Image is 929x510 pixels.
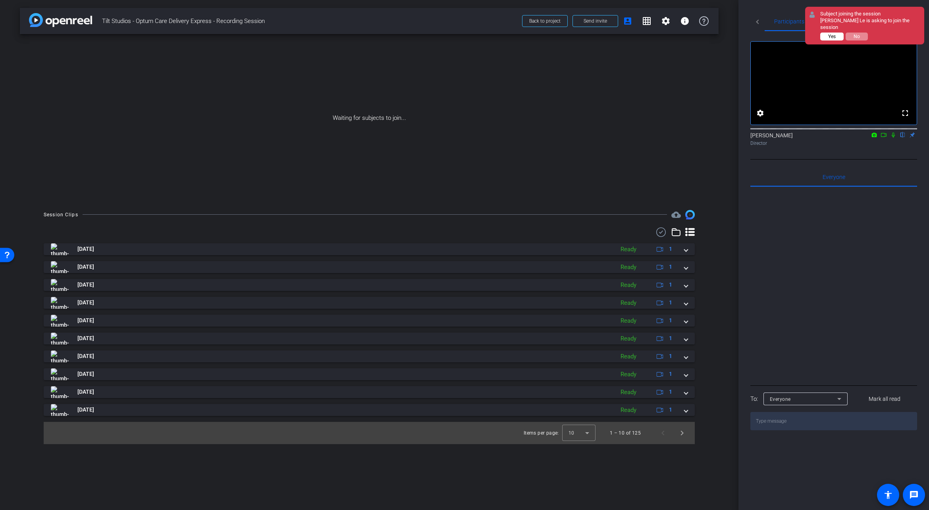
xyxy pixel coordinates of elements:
[617,406,640,415] div: Ready
[77,388,94,396] span: [DATE]
[671,210,681,219] span: Destinations for your clips
[51,333,69,344] img: thumb-nail
[869,395,900,403] span: Mark all read
[820,11,920,17] div: Subject joining the session
[102,13,517,29] span: Tilt Studios - Optum Care Delivery Express - Recording Session
[51,261,69,273] img: thumb-nail
[770,396,791,402] span: Everyone
[661,16,671,26] mat-icon: settings
[774,19,804,24] span: Participants
[29,13,92,27] img: app-logo
[750,131,917,147] div: [PERSON_NAME]
[51,297,69,309] img: thumb-nail
[617,298,640,308] div: Ready
[44,297,695,309] mat-expansion-panel-header: thumb-nail[DATE]Ready1
[522,15,568,27] button: Back to project
[617,316,640,325] div: Ready
[900,108,910,118] mat-icon: fullscreen
[909,490,919,500] mat-icon: message
[44,211,78,219] div: Session Clips
[828,34,836,39] span: Yes
[685,210,695,219] img: Session clips
[51,386,69,398] img: thumb-nail
[750,395,758,404] div: To:
[671,210,681,219] mat-icon: cloud_upload
[820,33,844,40] button: Yes
[77,245,94,253] span: [DATE]
[852,392,917,406] button: Mark all read
[77,263,94,271] span: [DATE]
[529,18,561,24] span: Back to project
[20,34,719,202] div: Waiting for subjects to join...
[44,368,695,380] mat-expansion-panel-header: thumb-nail[DATE]Ready1
[51,404,69,416] img: thumb-nail
[51,279,69,291] img: thumb-nail
[584,18,607,24] span: Send invite
[898,131,908,138] mat-icon: flip
[617,370,640,379] div: Ready
[653,423,673,443] button: Previous page
[680,16,690,26] mat-icon: info
[669,263,672,271] span: 1
[44,279,695,291] mat-expansion-panel-header: thumb-nail[DATE]Ready1
[756,108,765,118] mat-icon: settings
[669,281,672,289] span: 1
[77,352,94,360] span: [DATE]
[854,34,860,39] span: No
[617,263,640,272] div: Ready
[669,316,672,325] span: 1
[642,16,651,26] mat-icon: grid_on
[610,429,641,437] div: 1 – 10 of 125
[823,174,845,180] span: Everyone
[750,140,917,147] div: Director
[669,388,672,396] span: 1
[44,350,695,362] mat-expansion-panel-header: thumb-nail[DATE]Ready1
[669,334,672,343] span: 1
[883,490,893,500] mat-icon: accessibility
[669,352,672,360] span: 1
[623,16,632,26] mat-icon: account_box
[617,245,640,254] div: Ready
[77,370,94,378] span: [DATE]
[77,281,94,289] span: [DATE]
[51,243,69,255] img: thumb-nail
[77,316,94,325] span: [DATE]
[51,315,69,327] img: thumb-nail
[669,298,672,307] span: 1
[51,350,69,362] img: thumb-nail
[51,368,69,380] img: thumb-nail
[669,370,672,378] span: 1
[669,245,672,253] span: 1
[77,406,94,414] span: [DATE]
[617,352,640,361] div: Ready
[77,298,94,307] span: [DATE]
[524,429,559,437] div: Items per page:
[673,423,692,443] button: Next page
[44,315,695,327] mat-expansion-panel-header: thumb-nail[DATE]Ready1
[820,17,920,31] div: [PERSON_NAME] Le is asking to join the session
[846,33,868,40] button: No
[44,333,695,344] mat-expansion-panel-header: thumb-nail[DATE]Ready1
[617,281,640,290] div: Ready
[617,388,640,397] div: Ready
[77,334,94,343] span: [DATE]
[617,334,640,343] div: Ready
[44,261,695,273] mat-expansion-panel-header: thumb-nail[DATE]Ready1
[669,406,672,414] span: 1
[572,15,618,27] button: Send invite
[44,386,695,398] mat-expansion-panel-header: thumb-nail[DATE]Ready1
[44,404,695,416] mat-expansion-panel-header: thumb-nail[DATE]Ready1
[44,243,695,255] mat-expansion-panel-header: thumb-nail[DATE]Ready1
